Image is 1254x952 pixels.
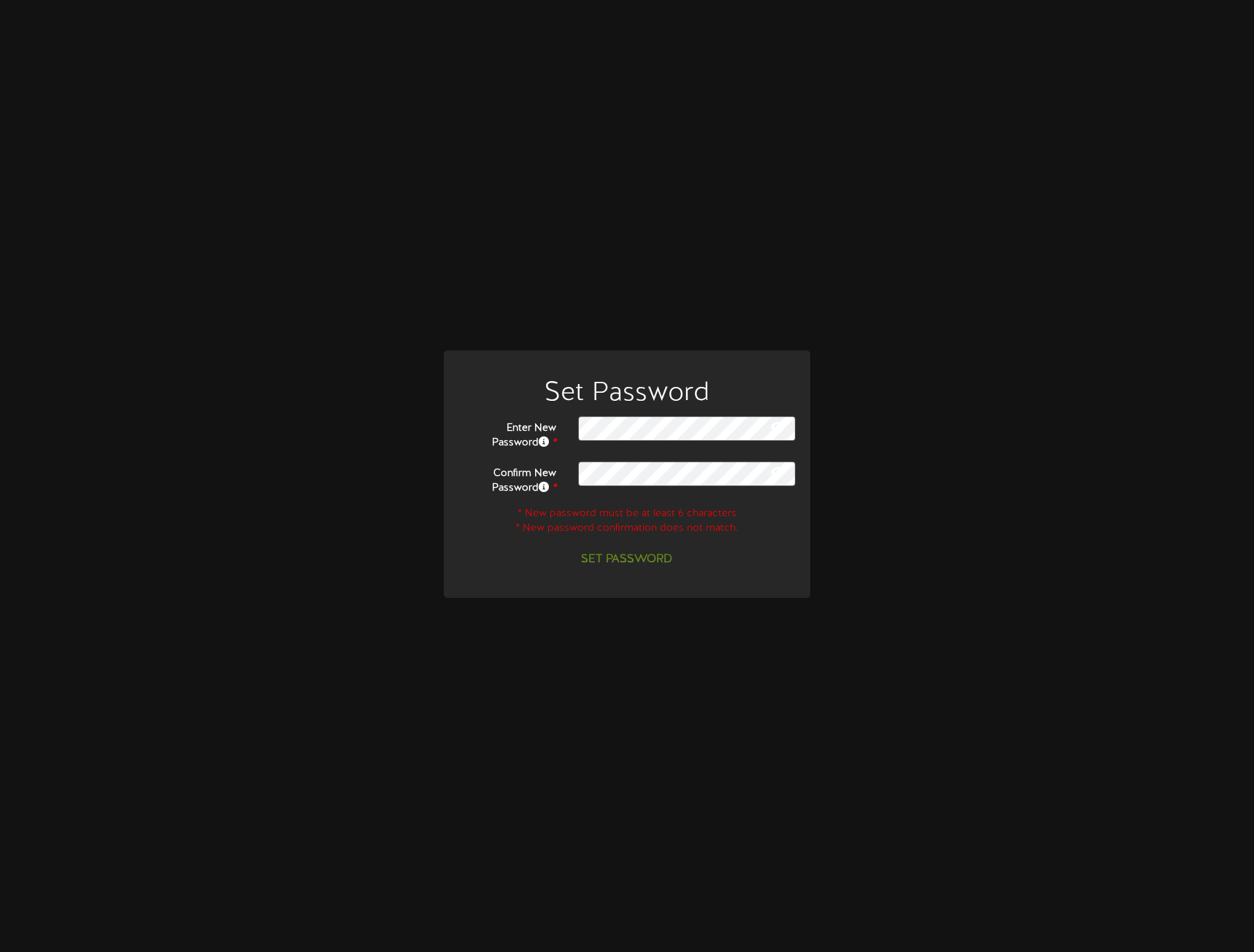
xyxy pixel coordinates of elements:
[572,547,681,572] button: Set Password
[447,416,567,450] label: Enter New Password
[447,380,807,409] h1: Set Password
[518,508,736,519] span: * New password must be at least 6 characters
[447,461,567,496] label: Confirm New Password
[515,523,739,534] span: * New password confirmation does not match.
